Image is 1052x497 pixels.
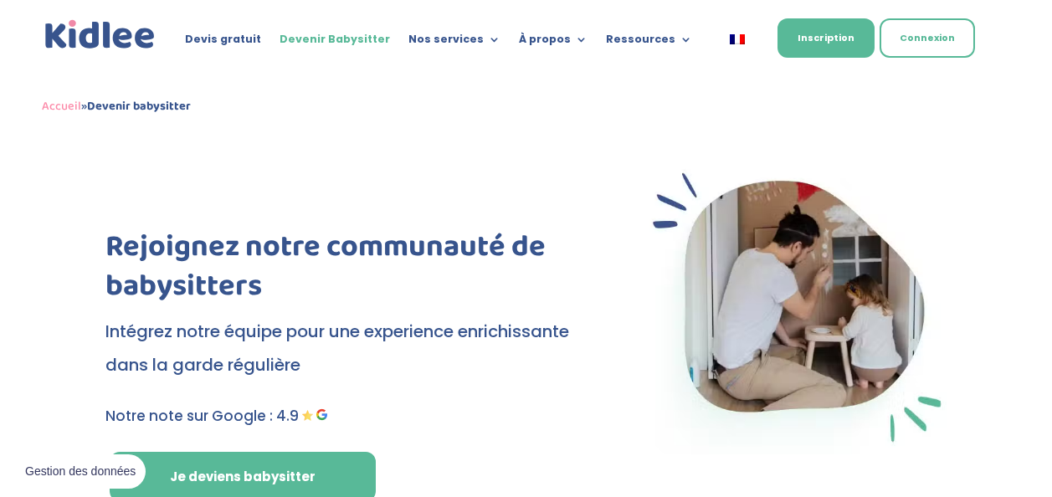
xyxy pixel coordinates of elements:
a: À propos [519,33,588,52]
button: Gestion des données [15,454,146,489]
img: Français [730,34,745,44]
span: Gestion des données [25,464,136,479]
a: Connexion [880,18,975,58]
a: Inscription [777,18,875,58]
p: Notre note sur Google : 4.9 [105,404,592,428]
span: » [42,96,191,116]
span: Intégrez notre équipe pour une experience enrichissante dans la garde régulière [105,320,569,377]
a: Nos services [408,33,500,52]
picture: Babysitter [638,439,947,459]
a: Devenir Babysitter [280,33,390,52]
span: Rejoignez notre communauté de babysitters [105,223,546,310]
strong: Devenir babysitter [87,96,191,116]
img: logo_kidlee_bleu [42,17,158,53]
a: Ressources [606,33,692,52]
a: Accueil [42,96,81,116]
a: Devis gratuit [185,33,261,52]
a: Kidlee Logo [42,17,158,53]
